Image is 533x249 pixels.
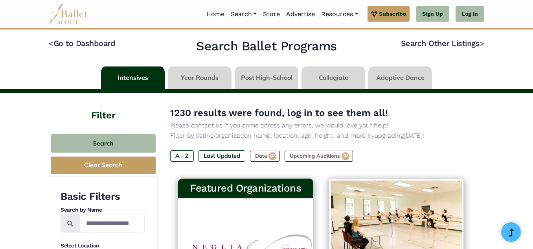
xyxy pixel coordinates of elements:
a: Subscribe [368,6,410,22]
label: Last Updated [198,150,245,161]
a: Store [260,6,283,22]
span: Subscribe [379,9,406,18]
a: Advertise [283,6,318,22]
p: Filter by listing/organization name, location, age, height, and more by [DATE]! [170,131,472,141]
code: > [480,38,484,48]
p: Please contact us if you come across any errors, we would love your help! [170,120,472,131]
label: Upcoming Auditions [285,151,353,162]
a: Home [203,6,228,22]
li: Year Rounds [166,66,233,89]
span: 1230 results were found, log in to see them all! [170,107,388,118]
button: Search [51,134,156,153]
label: A - Z [170,150,194,161]
h3: Featured Organizations [184,182,307,195]
input: Search by names... [79,214,145,232]
a: Search [228,6,260,22]
h3: Basic Filters [61,190,145,203]
a: Log In [456,6,484,22]
button: Clear Search [51,157,156,174]
a: <Go to Dashboard [49,39,115,48]
a: Sign Up [416,6,449,22]
h4: Search by Name [61,206,145,214]
a: Search Other Listings> [401,39,484,48]
li: Adaptive Dance [367,66,434,89]
img: gem.svg [371,9,377,18]
a: upgrading [375,132,404,139]
li: Post High-School [233,66,300,89]
label: Date [250,151,280,162]
li: Collegiate [300,66,367,89]
h2: Search Ballet Programs [196,38,336,55]
code: < [49,38,53,48]
li: Intensives [99,66,166,89]
a: Resources [318,6,361,22]
h4: Filter [49,93,158,122]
